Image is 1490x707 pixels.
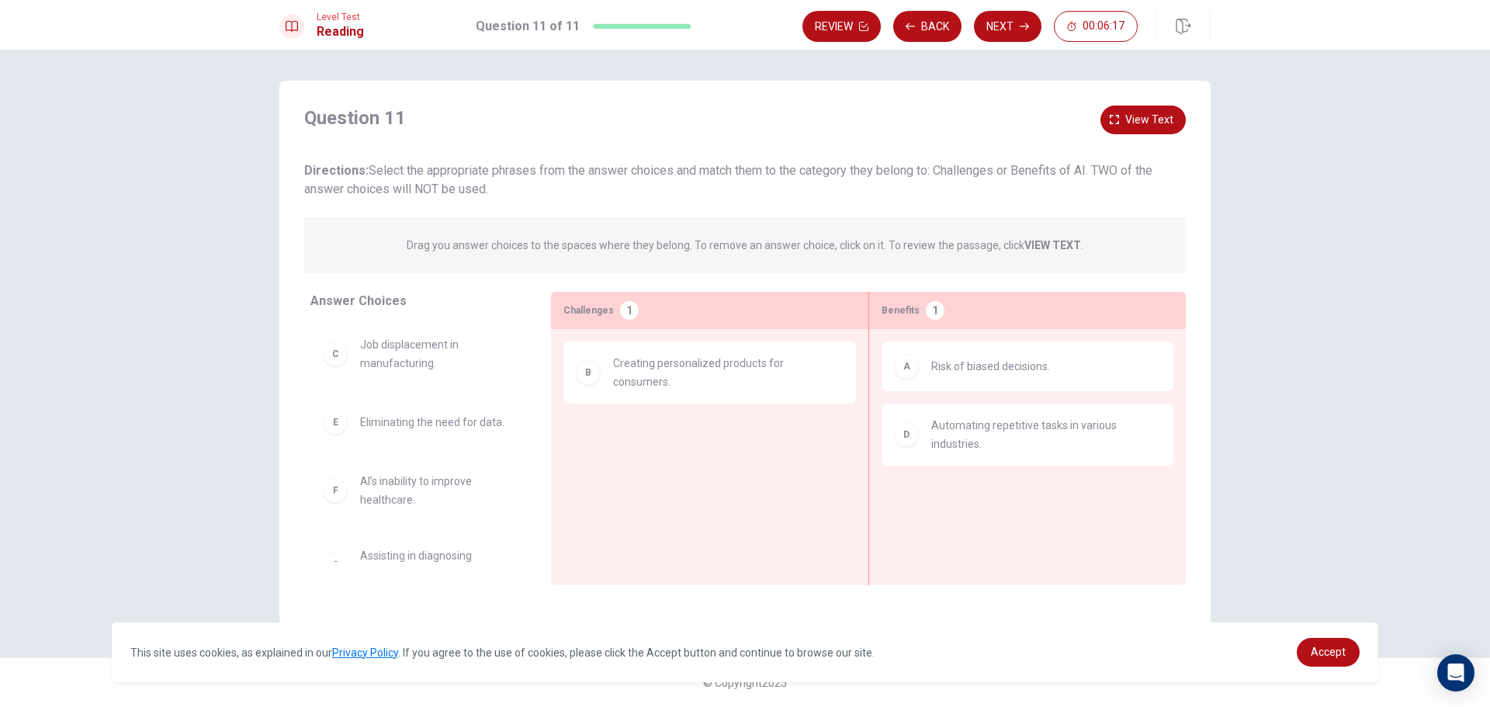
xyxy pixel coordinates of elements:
[882,341,1173,391] div: ARisk of biased decisions.
[360,413,504,431] span: Eliminating the need for data.
[304,163,369,178] strong: Directions:
[323,553,348,577] div: G
[576,360,601,385] div: B
[1054,11,1138,42] button: 00:06:17
[1125,110,1173,130] span: View text
[613,354,844,391] span: Creating personalized products for consumers.
[882,404,1173,466] div: DAutomating repetitive tasks in various industries.
[931,357,1050,376] span: Risk of biased decisions.
[974,11,1041,42] button: Next
[802,11,881,42] button: Review
[476,17,580,36] h1: Question 11 of 11
[323,341,348,366] div: C
[323,410,348,435] div: E
[1297,638,1360,667] a: dismiss cookie message
[323,478,348,503] div: F
[360,472,514,509] span: AI’s inability to improve healthcare.
[407,236,1083,255] p: Drag you answer choices to the spaces where they belong. To remove an answer choice, click on it....
[130,646,875,659] span: This site uses cookies, as explained in our . If you agree to the use of cookies, please click th...
[360,335,514,373] span: Job displacement in manufacturing.
[882,301,920,320] span: Benefits
[304,163,1152,196] span: Select the appropriate phrases from the answer choices and match them to the category they belong...
[332,646,398,659] a: Privacy Policy
[703,677,787,689] span: © Copyright 2025
[1083,20,1124,33] span: 00:06:17
[1100,106,1186,134] button: View text
[620,301,639,320] div: 1
[563,341,856,404] div: BCreating personalized products for consumers.
[1437,654,1474,691] div: Open Intercom Messenger
[310,534,526,596] div: GAssisting in diagnosing diseases
[310,459,526,522] div: FAI’s inability to improve healthcare.
[926,301,944,320] div: 1
[563,301,614,320] span: Challenges
[893,11,962,42] button: Back
[1024,239,1081,251] strong: VIEW TEXT
[317,12,364,23] span: Level Test
[304,106,406,130] h4: Question 11
[360,546,514,584] span: Assisting in diagnosing diseases
[112,622,1378,682] div: cookieconsent
[310,323,526,385] div: CJob displacement in manufacturing.
[931,416,1161,453] span: Automating repetitive tasks in various industries.
[1311,646,1346,658] span: Accept
[310,397,526,447] div: EEliminating the need for data.
[894,422,919,447] div: D
[317,23,364,41] h1: Reading
[894,354,919,379] div: A
[310,293,407,308] span: Answer Choices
